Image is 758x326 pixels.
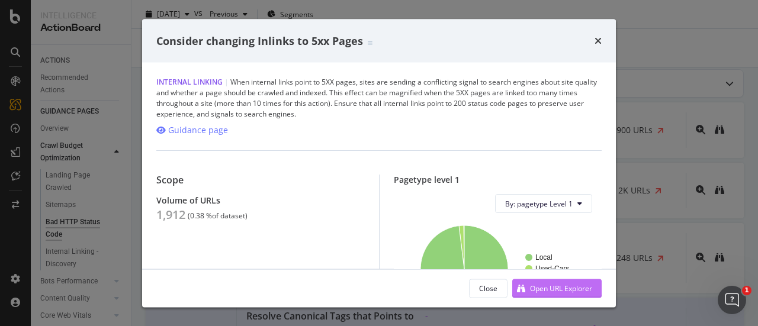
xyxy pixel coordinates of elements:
[530,283,592,293] div: Open URL Explorer
[394,175,602,185] div: Pagetype level 1
[156,33,363,47] span: Consider changing Inlinks to 5xx Pages
[188,212,248,220] div: ( 0.38 % of dataset )
[156,77,602,120] div: When internal links point to 5XX pages, sites are sending a conflicting signal to search engines ...
[535,253,553,262] text: Local
[156,195,365,205] div: Volume of URLs
[156,124,228,136] a: Guidance page
[479,283,497,293] div: Close
[168,124,228,136] div: Guidance page
[403,222,588,315] svg: A chart.
[368,41,372,44] img: Equal
[469,279,508,298] button: Close
[156,175,365,186] div: Scope
[224,77,229,87] span: |
[495,194,592,213] button: By: pagetype Level 1
[742,286,751,295] span: 1
[718,286,746,314] iframe: Intercom live chat
[535,264,569,273] text: Used-Cars
[505,198,573,208] span: By: pagetype Level 1
[156,77,223,87] span: Internal Linking
[595,33,602,49] div: times
[512,279,602,298] button: Open URL Explorer
[156,208,185,222] div: 1,912
[142,19,616,307] div: modal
